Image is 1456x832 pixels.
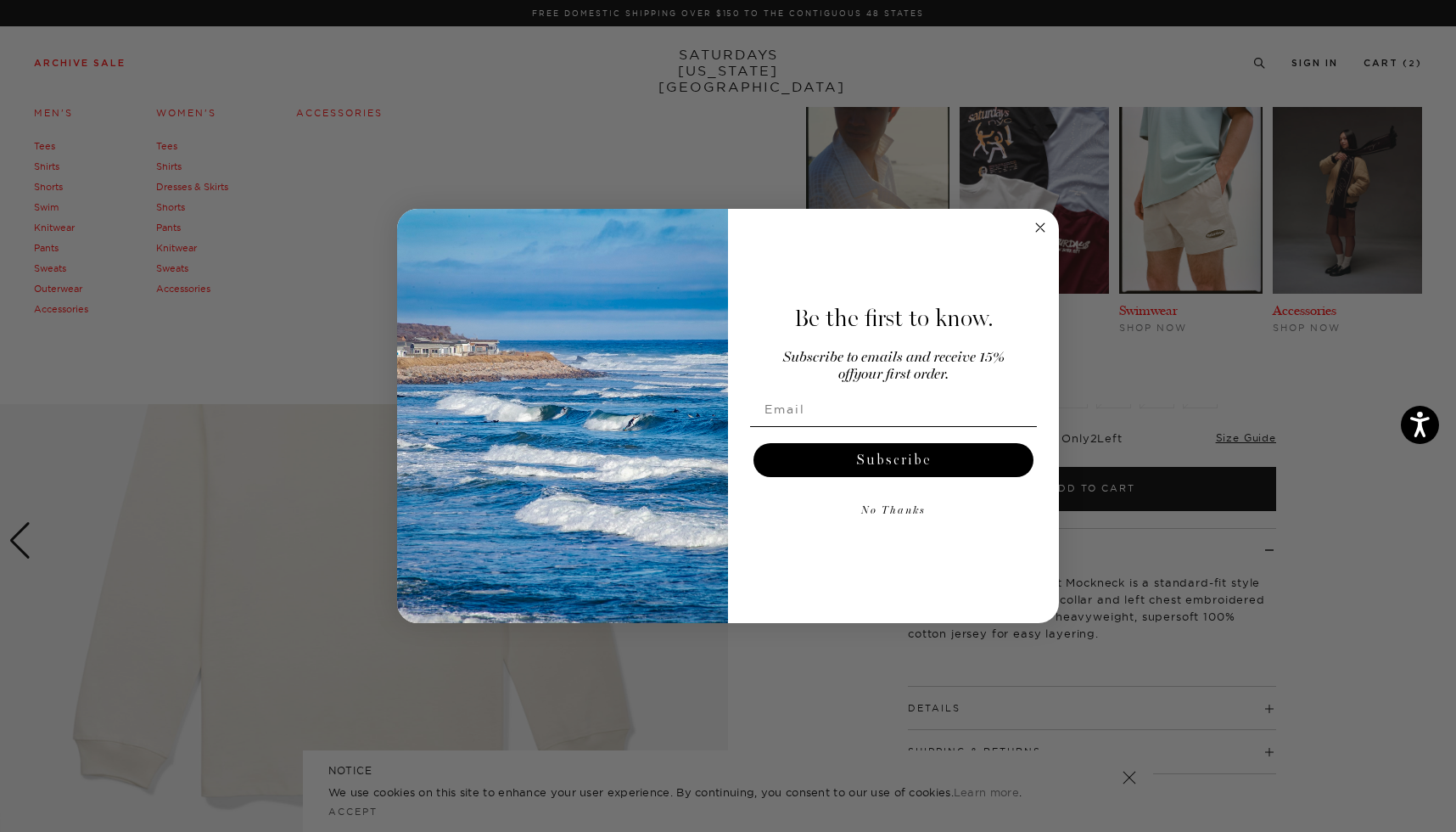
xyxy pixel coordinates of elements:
span: your first order. [854,368,949,382]
button: Close dialog [1030,217,1050,238]
button: Subscribe [753,443,1033,477]
button: No Thanks [750,494,1037,528]
span: Subscribe to emails and receive 15% [783,351,1005,365]
input: Email [750,392,1037,426]
img: underline [750,426,1037,427]
span: Be the first to know. [794,304,994,333]
img: 125c788d-000d-4f3e-b05a-1b92b2a23ec9.jpeg [397,209,728,623]
span: off [838,368,854,382]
